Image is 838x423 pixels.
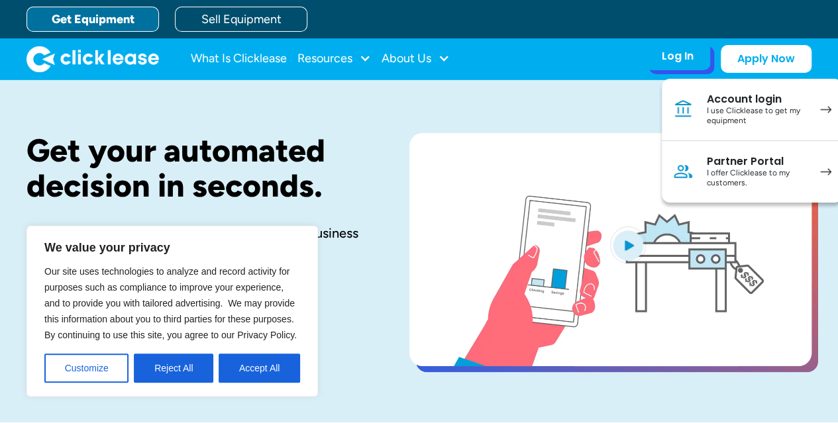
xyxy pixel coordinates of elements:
div: I offer Clicklease to my customers. [707,168,807,189]
div: Resources [297,46,371,72]
div: The equipment you need to start or grow your business is now affordable with Clicklease. [26,224,367,259]
div: We value your privacy [26,226,318,397]
div: Account login [707,93,807,106]
a: Get Equipment [26,7,159,32]
div: About Us [382,46,450,72]
a: open lightbox [409,133,812,366]
img: arrow [820,168,831,175]
div: Partner Portal [707,155,807,168]
img: Person icon [672,161,694,182]
img: Clicklease logo [26,46,159,72]
img: Blue play button logo on a light blue circular background [610,226,646,263]
div: Log In [662,50,694,63]
a: What Is Clicklease [191,46,287,72]
a: Sell Equipment [175,7,307,32]
h1: Get your automated decision in seconds. [26,133,367,203]
button: Reject All [134,353,213,383]
button: Customize [44,353,129,383]
img: Bank icon [672,99,694,120]
span: Our site uses technologies to analyze and record activity for purposes such as compliance to impr... [44,266,297,340]
a: Apply Now [721,45,812,73]
a: home [26,46,159,72]
p: We value your privacy [44,240,300,256]
button: Accept All [219,353,300,383]
div: I use Clicklease to get my equipment [707,106,807,126]
img: arrow [820,106,831,113]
